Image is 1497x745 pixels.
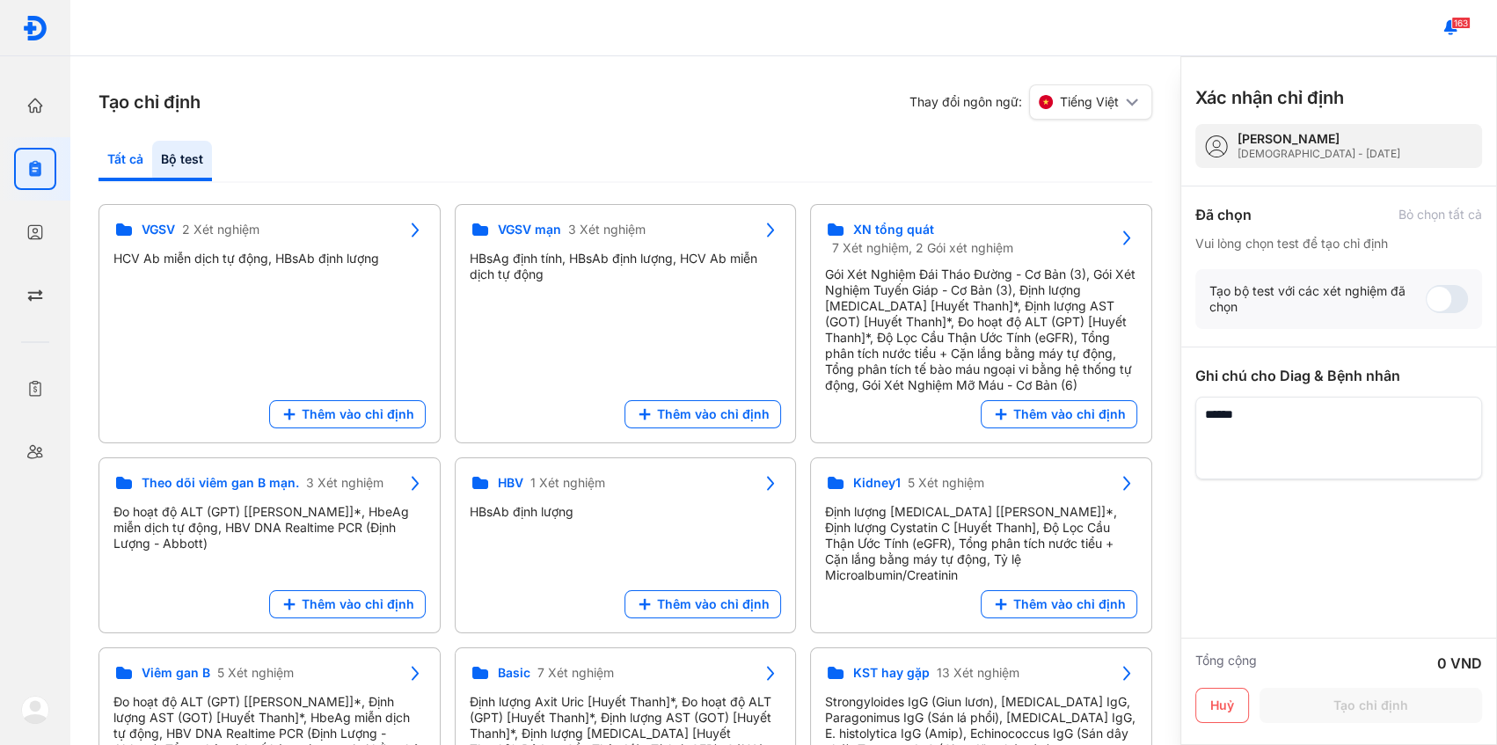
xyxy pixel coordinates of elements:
[306,475,383,491] span: 3 Xét nghiệm
[99,141,152,181] div: Tất cả
[217,665,294,681] span: 5 Xét nghiệm
[1195,653,1257,674] div: Tổng cộng
[624,590,781,618] button: Thêm vào chỉ định
[908,475,984,491] span: 5 Xét nghiệm
[1195,365,1482,386] div: Ghi chú cho Diag & Bệnh nhân
[981,400,1137,428] button: Thêm vào chỉ định
[470,504,782,520] div: HBsAb định lượng
[470,251,782,282] div: HBsAg định tính, HBsAb định lượng, HCV Ab miễn dịch tự động
[657,406,770,422] span: Thêm vào chỉ định
[1013,596,1126,612] span: Thêm vào chỉ định
[152,141,212,181] div: Bộ test
[113,504,426,551] div: Đo hoạt độ ALT (GPT) [[PERSON_NAME]]*, HbeAg miễn dịch tự động, HBV DNA Realtime PCR (Định Lượng ...
[113,251,426,267] div: HCV Ab miễn dịch tự động, HBsAb định lượng
[1195,688,1249,723] button: Huỷ
[498,665,530,681] span: Basic
[909,84,1152,120] div: Thay đổi ngôn ngữ:
[1013,406,1126,422] span: Thêm vào chỉ định
[142,222,175,237] span: VGSV
[1060,94,1119,110] span: Tiếng Việt
[1398,207,1482,223] div: Bỏ chọn tất cả
[302,596,414,612] span: Thêm vào chỉ định
[1209,283,1426,315] div: Tạo bộ test với các xét nghiệm đã chọn
[99,90,201,114] h3: Tạo chỉ định
[1437,653,1482,674] div: 0 VND
[937,665,1019,681] span: 13 Xét nghiệm
[142,475,299,491] span: Theo dõi viêm gan B mạn.
[1195,236,1482,252] div: Vui lòng chọn test để tạo chỉ định
[1195,85,1344,110] h3: Xác nhận chỉ định
[1195,204,1252,225] div: Đã chọn
[624,400,781,428] button: Thêm vào chỉ định
[657,596,770,612] span: Thêm vào chỉ định
[537,665,614,681] span: 7 Xét nghiệm
[853,222,934,237] span: XN tổng quát
[498,475,523,491] span: HBV
[302,406,414,422] span: Thêm vào chỉ định
[530,475,605,491] span: 1 Xét nghiệm
[269,400,426,428] button: Thêm vào chỉ định
[1238,147,1400,161] div: [DEMOGRAPHIC_DATA] - [DATE]
[853,475,901,491] span: Kidney1
[825,504,1137,583] div: Định lượng [MEDICAL_DATA] [[PERSON_NAME]]*, Định lượng Cystatin C [Huyết Thanh], Độ Lọc Cầu Thận ...
[568,222,646,237] span: 3 Xét nghiệm
[269,590,426,618] button: Thêm vào chỉ định
[1451,17,1471,29] span: 163
[981,590,1137,618] button: Thêm vào chỉ định
[182,222,259,237] span: 2 Xét nghiệm
[498,222,561,237] span: VGSV mạn
[22,15,48,41] img: logo
[1260,688,1482,723] button: Tạo chỉ định
[21,696,49,724] img: logo
[825,267,1137,393] div: Gói Xét Nghiệm Đái Tháo Đường - Cơ Bản (3), Gói Xét Nghiệm Tuyến Giáp - Cơ Bản (3), Định lượng [M...
[142,665,210,681] span: Viêm gan B
[1238,131,1400,147] div: [PERSON_NAME]
[832,240,1013,256] span: 7 Xét nghiệm, 2 Gói xét nghiệm
[853,665,930,681] span: KST hay gặp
